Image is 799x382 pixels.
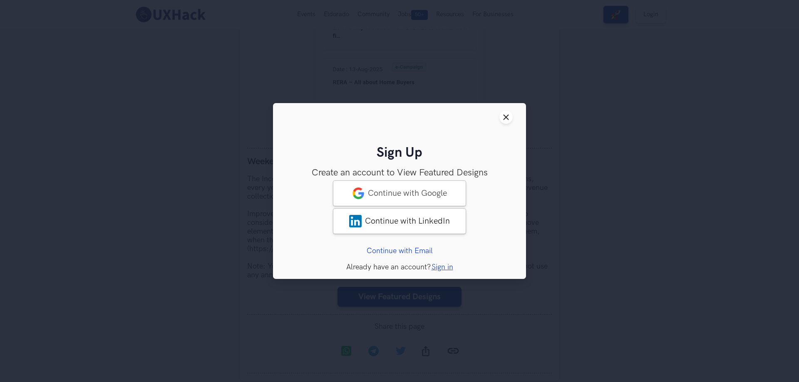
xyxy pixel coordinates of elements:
span: Continue with LinkedIn [365,216,450,226]
span: Already have an account? [346,263,431,271]
span: Continue with Google [368,188,447,198]
a: LinkedInContinue with LinkedIn [333,208,466,234]
a: Sign in [432,263,453,271]
img: LinkedIn [349,215,362,227]
h2: Sign Up [286,145,513,161]
img: google [352,187,365,200]
h3: Create an account to View Featured Designs [286,168,513,178]
a: googleContinue with Google [333,180,466,206]
a: Continue with Email [367,246,433,255]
